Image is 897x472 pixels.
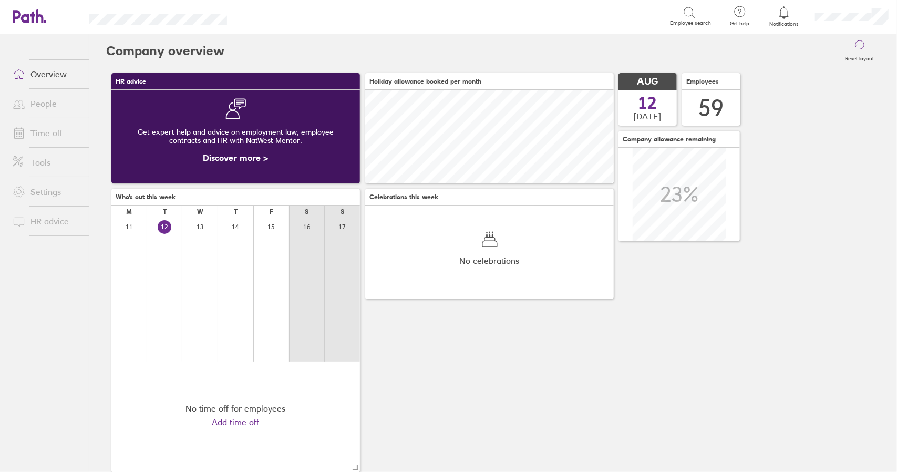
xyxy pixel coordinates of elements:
span: [DATE] [634,111,662,121]
h2: Company overview [106,34,224,68]
span: No celebrations [460,256,520,265]
div: No time off for employees [186,404,286,413]
a: Notifications [767,5,801,27]
a: Tools [4,152,89,173]
a: Discover more > [203,152,269,163]
span: 12 [638,95,657,111]
div: S [305,208,308,216]
div: Search [255,11,282,20]
a: Overview [4,64,89,85]
div: T [234,208,238,216]
span: Notifications [767,21,801,27]
span: Who's out this week [116,193,176,201]
span: HR advice [116,78,146,85]
span: Employees [686,78,719,85]
span: Company allowance remaining [623,136,716,143]
button: Reset layout [839,34,880,68]
div: Get expert help and advice on employment law, employee contracts and HR with NatWest Mentor. [120,119,352,153]
div: W [197,208,203,216]
a: Settings [4,181,89,202]
span: Holiday allowance booked per month [369,78,481,85]
div: T [163,208,167,216]
div: 59 [699,95,724,121]
div: S [341,208,344,216]
span: AUG [637,76,658,87]
a: Add time off [212,417,260,427]
a: Time off [4,122,89,143]
label: Reset layout [839,53,880,62]
a: People [4,93,89,114]
div: F [270,208,273,216]
span: Celebrations this week [369,193,438,201]
a: HR advice [4,211,89,232]
div: M [126,208,132,216]
span: Employee search [670,20,711,26]
span: Get help [723,20,757,27]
